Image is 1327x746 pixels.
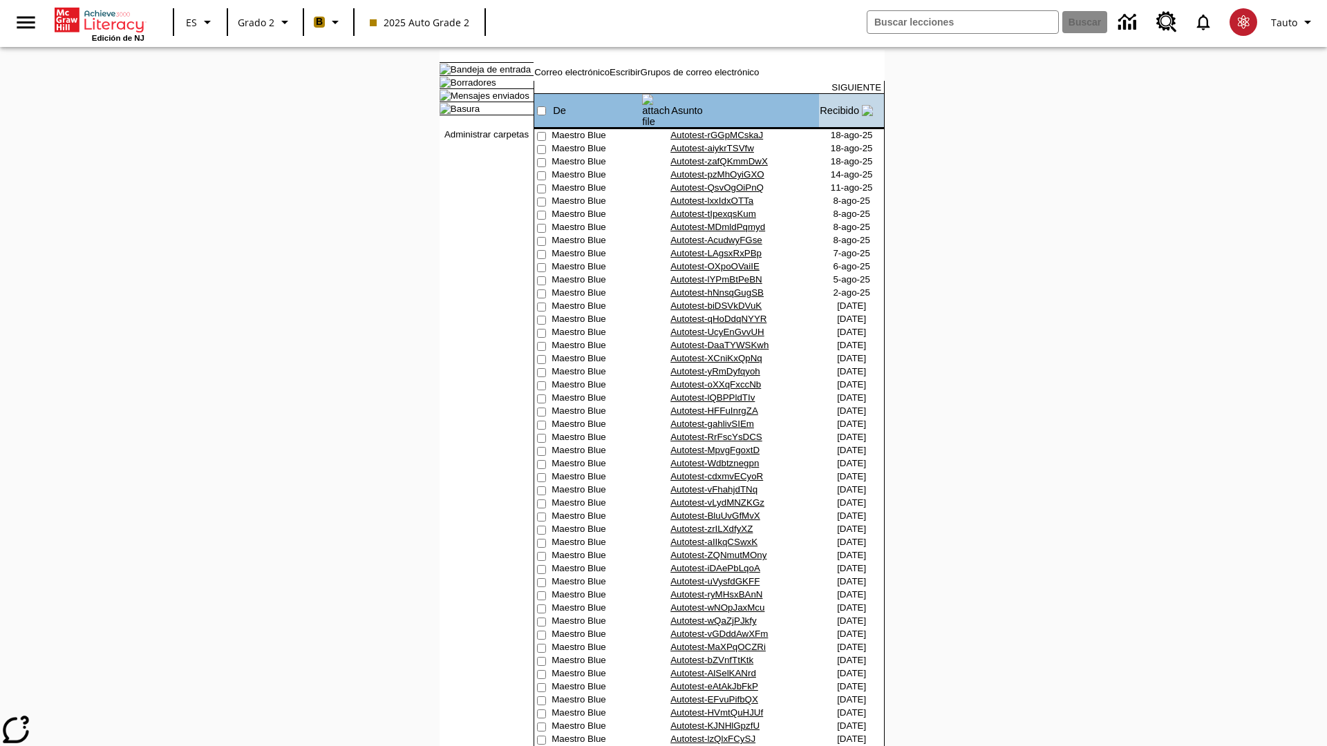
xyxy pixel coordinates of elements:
[642,94,670,127] img: attach file
[552,182,641,195] td: Maestro Blue
[1230,8,1257,36] img: avatar image
[837,629,866,639] nobr: [DATE]
[833,209,869,219] nobr: 8-ago-25
[1271,15,1297,30] span: Tauto
[552,327,641,340] td: Maestro Blue
[670,287,764,298] a: Autotest-hNnsqGugSB
[670,694,758,705] a: Autotest-EFvuPifbQX
[670,707,763,718] a: Autotest-HVmtQuHJUf
[552,261,641,274] td: Maestro Blue
[670,550,766,560] a: Autotest-ZQNmutMOny
[837,471,866,481] nobr: [DATE]
[552,668,641,681] td: Maestro Blue
[451,77,496,88] a: Borradores
[837,589,866,600] nobr: [DATE]
[670,734,755,744] a: Autotest-lzQlxFCySJ
[440,103,451,114] img: folder_icon_pick.gif
[1221,4,1265,40] button: Escoja un nuevo avatar
[837,602,866,613] nobr: [DATE]
[552,694,641,707] td: Maestro Blue
[670,314,766,324] a: Autotest-qHoDdqNYYR
[837,524,866,534] nobr: [DATE]
[831,156,873,166] nobr: 18-ago-25
[862,105,873,116] img: arrow_down.gif
[1148,3,1185,41] a: Centro de recursos, Se abrirá en una pestaña nueva.
[837,615,866,626] nobr: [DATE]
[867,11,1058,33] input: Buscar campo
[837,458,866,468] nobr: [DATE]
[670,143,754,153] a: Autotest-aiykrTSVfw
[670,169,764,180] a: Autotest-pzMhOyiGXO
[837,537,866,547] nobr: [DATE]
[837,681,866,691] nobr: [DATE]
[238,15,274,30] span: Grado 2
[837,300,866,311] nobr: [DATE]
[831,169,873,180] nobr: 14-ago-25
[837,642,866,652] nobr: [DATE]
[837,563,866,573] nobr: [DATE]
[552,379,641,392] td: Maestro Blue
[552,419,641,432] td: Maestro Blue
[552,314,641,327] td: Maestro Blue
[552,143,641,156] td: Maestro Blue
[552,235,641,248] td: Maestro Blue
[552,550,641,563] td: Maestro Blue
[444,129,529,140] a: Administrar carpetas
[552,432,641,445] td: Maestro Blue
[837,694,866,705] nobr: [DATE]
[670,327,764,337] a: Autotest-UcyEnGvvUH
[837,405,866,416] nobr: [DATE]
[670,209,756,219] a: Autotest-tIpexqsKum
[670,563,760,573] a: Autotest-iDAePbLqoA
[837,707,866,718] nobr: [DATE]
[552,300,641,314] td: Maestro Blue
[670,524,753,534] a: Autotest-zrILXdfyXZ
[670,576,760,586] a: Autotest-uVysfdGKFF
[670,340,769,350] a: Autotest-DaaTYWSKwh
[820,105,859,116] a: Recibido
[552,195,641,209] td: Maestro Blue
[552,392,641,405] td: Maestro Blue
[670,484,757,495] a: Autotest-vFhahjdTNq
[670,589,762,600] a: Autotest-ryMHsxBAnN
[670,235,762,245] a: Autotest-AcudwyFGse
[837,720,866,731] nobr: [DATE]
[451,64,531,75] a: Bandeja de entrada
[837,314,866,324] nobr: [DATE]
[837,353,866,363] nobr: [DATE]
[833,248,869,258] nobr: 7-ago-25
[552,366,641,379] td: Maestro Blue
[1185,4,1221,40] a: Notificaciones
[552,471,641,484] td: Maestro Blue
[833,274,869,285] nobr: 5-ago-25
[232,10,299,35] button: Grado: Grado 2, Elige un grado
[552,169,641,182] td: Maestro Blue
[552,589,641,602] td: Maestro Blue
[837,366,866,376] nobr: [DATE]
[670,156,768,166] a: Autotest-zafQKmmDwX
[670,642,766,652] a: Autotest-MaXPqOCZRi
[553,105,566,116] a: De
[837,484,866,495] nobr: [DATE]
[831,143,873,153] nobr: 18-ago-25
[670,392,755,403] a: Autotest-lQBPPldTIv
[552,209,641,222] td: Maestro Blue
[831,130,873,140] nobr: 18-ago-25
[670,445,760,455] a: Autotest-MpvgFgoxtD
[440,64,451,75] img: folder_icon.gif
[1110,3,1148,41] a: Centro de información
[316,13,323,30] span: B
[670,182,764,193] a: Autotest-QsvOgOiPnQ
[837,497,866,508] nobr: [DATE]
[440,90,451,101] img: folder_icon.gif
[552,484,641,497] td: Maestro Blue
[552,497,641,510] td: Maestro Blue
[837,445,866,455] nobr: [DATE]
[670,248,762,258] a: Autotest-LAgsxRxPBp
[837,392,866,403] nobr: [DATE]
[552,222,641,235] td: Maestro Blue
[552,681,641,694] td: Maestro Blue
[552,510,641,524] td: Maestro Blue
[670,353,762,363] a: Autotest-XCniKxQpNq
[837,668,866,678] nobr: [DATE]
